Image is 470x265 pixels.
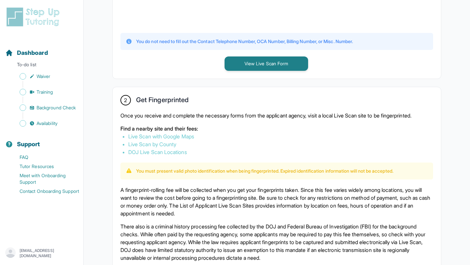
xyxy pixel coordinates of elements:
img: logo [5,7,63,27]
span: Support [17,140,40,149]
p: To-do list [3,61,81,70]
a: Waiver [5,72,83,81]
a: Training [5,87,83,97]
h2: Get Fingerprinted [136,96,189,106]
button: Dashboard [3,38,81,60]
a: Dashboard [5,48,48,57]
span: Waiver [37,73,50,80]
span: Availability [37,120,57,127]
span: Background Check [37,104,76,111]
p: [EMAIL_ADDRESS][DOMAIN_NAME] [20,248,78,258]
p: You must present valid photo identification when being fingerprinted. Expired identification info... [136,168,393,174]
p: A fingerprint-rolling fee will be collected when you get your fingerprints taken. Since this fee ... [120,186,433,217]
a: Availability [5,119,83,128]
button: [EMAIL_ADDRESS][DOMAIN_NAME] [5,247,78,259]
button: View Live Scan Form [225,56,308,71]
p: There also is a criminal history processing fee collected by the DOJ and Federal Bureau of Invest... [120,223,433,262]
a: Tutor Resources [5,162,83,171]
a: Meet with Onboarding Support [5,171,83,187]
a: Contact Onboarding Support [5,187,83,196]
button: Support [3,129,81,151]
a: FAQ [5,153,83,162]
a: Live Scan by County [128,141,176,148]
p: You do not need to fill out the Contact Telephone Number, OCA Number, Billing Number, or Misc. Nu... [136,38,353,45]
p: Once you receive and complete the necessary forms from the applicant agency, visit a local Live S... [120,112,433,119]
span: 2 [124,96,127,104]
span: Training [37,89,53,95]
a: Live Scan with Google Maps [128,133,194,140]
a: DOJ Live Scan Locations [128,149,187,155]
p: Find a nearby site and their fees: [120,125,433,132]
a: Background Check [5,103,83,112]
a: View Live Scan Form [225,60,308,67]
span: Dashboard [17,48,48,57]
